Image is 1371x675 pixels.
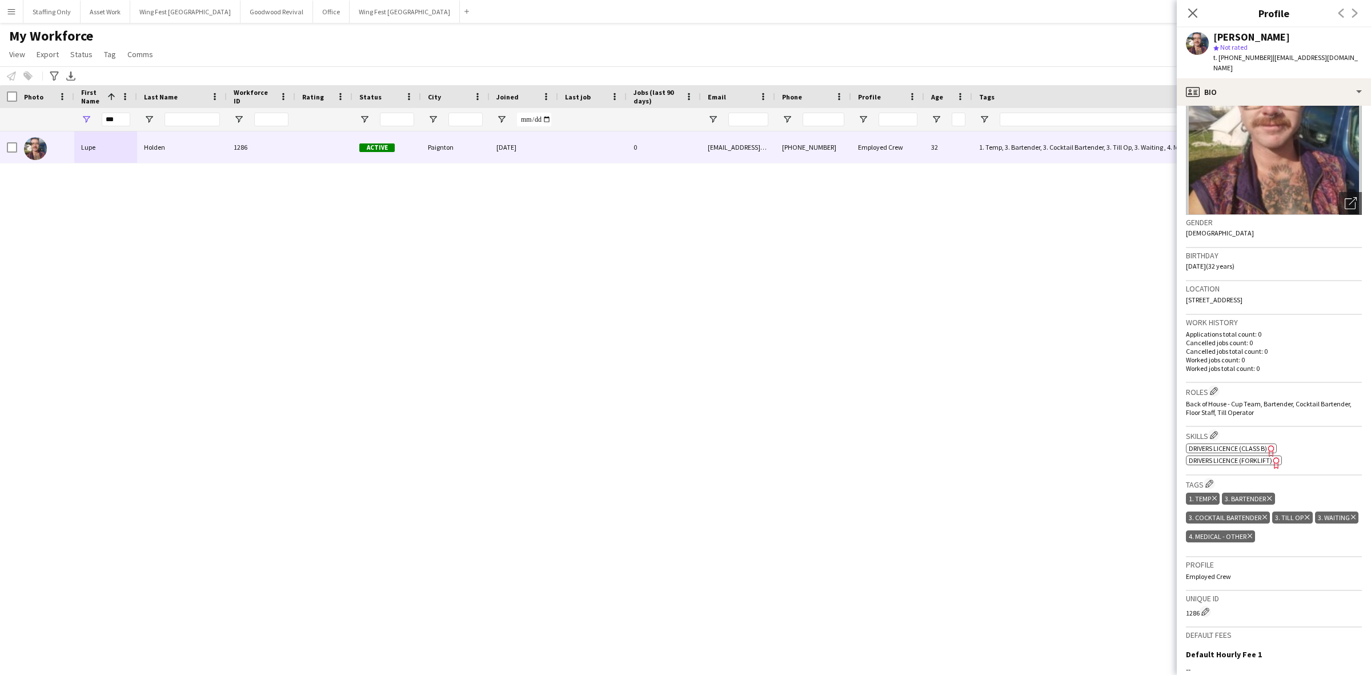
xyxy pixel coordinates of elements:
input: Profile Filter Input [879,113,917,126]
div: Bio [1177,78,1371,106]
button: Open Filter Menu [858,114,868,125]
span: Status [359,93,382,101]
input: Last Name Filter Input [165,113,220,126]
a: Tag [99,47,121,62]
p: Cancelled jobs count: 0 [1186,338,1362,347]
button: Open Filter Menu [234,114,244,125]
div: [EMAIL_ADDRESS][DOMAIN_NAME] [701,131,775,163]
button: Wing Fest [GEOGRAPHIC_DATA] [130,1,240,23]
span: Comms [127,49,153,59]
div: 32 [924,131,972,163]
span: Drivers Licence (Class B) [1189,444,1267,453]
span: Last job [565,93,591,101]
span: [STREET_ADDRESS] [1186,295,1242,304]
input: Workforce ID Filter Input [254,113,288,126]
span: Tag [104,49,116,59]
span: Back of House - Cup Team, Bartender, Cocktail Bartender, Floor Staff, Till Operator [1186,400,1352,417]
span: My Workforce [9,27,93,45]
img: Lupe Holden [24,137,47,160]
div: Open photos pop-in [1339,192,1362,215]
span: Rating [302,93,324,101]
input: Email Filter Input [728,113,768,126]
div: 4. Medical - other [1186,530,1255,542]
a: Comms [123,47,158,62]
span: Workforce ID [234,88,275,105]
button: Open Filter Menu [81,114,91,125]
p: Applications total count: 0 [1186,330,1362,338]
h3: Unique ID [1186,593,1362,604]
span: [DEMOGRAPHIC_DATA] [1186,229,1254,237]
div: 1286 [1186,606,1362,617]
input: Joined Filter Input [517,113,551,126]
button: Staffing Only [23,1,81,23]
span: Tags [979,93,995,101]
div: 3. Till Op [1272,512,1312,524]
p: Worked jobs count: 0 [1186,356,1362,364]
span: Phone [782,93,802,101]
h3: Birthday [1186,250,1362,261]
button: Open Filter Menu [782,114,792,125]
button: Open Filter Menu [496,114,507,125]
span: [DATE] (32 years) [1186,262,1234,270]
p: Cancelled jobs total count: 0 [1186,347,1362,356]
h3: Work history [1186,317,1362,327]
span: Email [708,93,726,101]
span: Age [931,93,943,101]
input: Tags Filter Input [1000,113,1284,126]
span: Status [70,49,93,59]
span: First Name [81,88,103,105]
h3: Profile [1186,560,1362,570]
app-action-btn: Advanced filters [47,69,61,83]
button: Wing Fest [GEOGRAPHIC_DATA] [350,1,460,23]
h3: Gender [1186,217,1362,227]
h3: Profile [1177,6,1371,21]
span: Last Name [144,93,178,101]
button: Open Filter Menu [359,114,370,125]
div: Holden [137,131,227,163]
h3: Tags [1186,478,1362,490]
button: Open Filter Menu [708,114,718,125]
div: 1. Temp [1186,493,1220,505]
span: Jobs (last 90 days) [634,88,680,105]
button: Open Filter Menu [144,114,154,125]
div: 3. Bartender [1222,493,1274,505]
div: [PERSON_NAME] [1213,32,1290,42]
button: Asset Work [81,1,130,23]
span: Export [37,49,59,59]
h3: Default fees [1186,630,1362,640]
h3: Roles [1186,385,1362,397]
div: -- [1186,664,1362,674]
div: 3. Waiting [1315,512,1358,524]
img: Crew avatar or photo [1186,43,1362,215]
a: View [5,47,30,62]
p: Employed Crew [1186,572,1362,581]
a: Export [32,47,63,62]
button: Open Filter Menu [979,114,989,125]
div: [DATE] [490,131,558,163]
h3: Skills [1186,429,1362,441]
div: Employed Crew [851,131,924,163]
button: Goodwood Revival [240,1,313,23]
span: View [9,49,25,59]
input: Status Filter Input [380,113,414,126]
input: First Name Filter Input [102,113,130,126]
input: Phone Filter Input [803,113,844,126]
span: City [428,93,441,101]
button: Open Filter Menu [931,114,941,125]
a: Status [66,47,97,62]
app-action-btn: Export XLSX [64,69,78,83]
span: | [EMAIL_ADDRESS][DOMAIN_NAME] [1213,53,1358,72]
input: City Filter Input [448,113,483,126]
span: Not rated [1220,43,1248,51]
div: Paignton [421,131,490,163]
div: Lupe [74,131,137,163]
div: 0 [627,131,701,163]
span: t. [PHONE_NUMBER] [1213,53,1273,62]
div: [PHONE_NUMBER] [775,131,851,163]
input: Age Filter Input [952,113,965,126]
div: 1. Temp, 3. Bartender, 3. Cocktail Bartender, 3. Till Op, 3. Waiting , 4. Medical - other [972,131,1291,163]
p: Worked jobs total count: 0 [1186,364,1362,373]
span: Photo [24,93,43,101]
span: Active [359,143,395,152]
div: 1286 [227,131,295,163]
